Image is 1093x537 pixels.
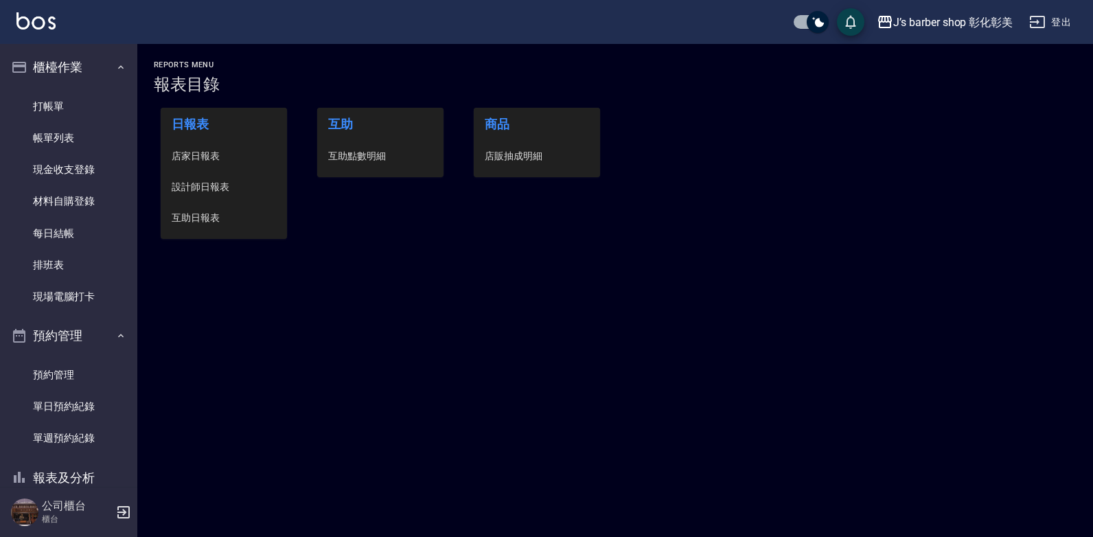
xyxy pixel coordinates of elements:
[328,149,433,163] span: 互助點數明細
[172,149,276,163] span: 店家日報表
[837,8,864,36] button: save
[317,141,444,172] a: 互助點數明細
[5,122,132,154] a: 帳單列表
[154,60,1077,69] h2: Reports Menu
[5,249,132,281] a: 排班表
[5,460,132,496] button: 報表及分析
[485,149,589,163] span: 店販抽成明細
[5,154,132,185] a: 現金收支登錄
[5,281,132,312] a: 現場電腦打卡
[42,513,112,525] p: 櫃台
[893,14,1013,31] div: J’s barber shop 彰化彰美
[5,359,132,391] a: 預約管理
[5,185,132,217] a: 材料自購登錄
[161,172,287,203] a: 設計師日報表
[161,203,287,233] a: 互助日報表
[172,211,276,225] span: 互助日報表
[317,108,444,141] li: 互助
[161,141,287,172] a: 店家日報表
[16,12,56,30] img: Logo
[5,49,132,85] button: 櫃檯作業
[42,499,112,513] h5: 公司櫃台
[871,8,1018,36] button: J’s barber shop 彰化彰美
[5,318,132,354] button: 預約管理
[5,391,132,422] a: 單日預約紀錄
[161,108,287,141] li: 日報表
[154,75,1077,94] h3: 報表目錄
[172,180,276,194] span: 設計師日報表
[5,218,132,249] a: 每日結帳
[5,91,132,122] a: 打帳單
[474,141,600,172] a: 店販抽成明細
[474,108,600,141] li: 商品
[5,422,132,454] a: 單週預約紀錄
[1024,10,1077,35] button: 登出
[11,499,38,526] img: Person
